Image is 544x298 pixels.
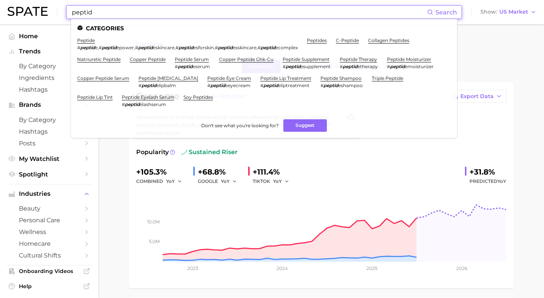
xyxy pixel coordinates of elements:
span: # [215,45,218,50]
a: Onboarding Videos [6,265,92,277]
span: # [258,45,261,50]
a: My Watchlist [6,153,92,165]
span: epower [117,45,134,50]
a: copper peptide serum [77,75,129,81]
tspan: 2024 [277,265,288,271]
em: peptid [343,64,357,69]
a: Posts [6,137,92,149]
span: # [77,45,80,50]
a: personal care [6,214,92,226]
a: c-peptide [336,37,359,43]
span: emoisturizer [405,64,434,69]
span: # [99,45,102,50]
a: peptide [MEDICAL_DATA] [138,75,198,81]
button: Brands [6,99,92,111]
em: peptid [286,64,300,69]
em: peptid [210,83,225,88]
em: peptid [179,45,193,50]
a: collagen peptides [368,37,409,43]
em: peptid [125,101,140,107]
a: beauty [6,203,92,214]
em: peptid [141,83,156,88]
button: YoY [221,177,237,186]
span: personal care [19,217,79,224]
span: eserum [193,64,210,69]
span: Export Data [460,93,494,100]
a: wellness [6,226,92,238]
span: Hashtags [19,128,79,135]
button: Export Data [447,90,506,103]
a: soy peptides [183,94,213,100]
span: Hashtags [19,86,79,93]
a: peptide serum [175,56,209,62]
span: eeyecream [225,83,250,88]
a: peptide eye cream [207,75,251,81]
div: TIKTOK [253,177,294,186]
tspan: 2026 [456,265,467,271]
span: cultural shifts [19,252,79,259]
a: Help [6,281,92,292]
a: homecare [6,238,92,250]
a: peptide [77,37,95,43]
span: # [135,45,138,50]
button: YoY [273,177,289,186]
span: YoY [273,178,282,184]
span: # [340,64,343,69]
div: +68.8% [198,166,242,178]
em: peptid [390,64,405,69]
span: elashserum [140,101,166,107]
span: # [387,64,390,69]
span: # [283,64,286,69]
li: Categories [77,25,451,31]
button: Suggest [283,119,327,132]
a: peptide lip treatment [260,75,311,81]
span: e [95,45,98,50]
span: wellness [19,228,79,236]
em: peptid [102,45,117,50]
span: Industries [19,190,79,197]
span: Trends [19,48,79,55]
span: # [260,83,263,88]
span: Home [19,33,79,40]
input: Search here for a brand, industry, or ingredient [71,6,427,19]
a: Hashtags [6,84,92,95]
a: Home [6,30,92,42]
div: , , , , , [77,45,298,50]
img: sustained riser [181,149,187,155]
a: Spotlight [6,169,92,180]
span: YoY [221,178,230,184]
span: Onboarding Videos [19,268,79,275]
a: Hashtags [6,126,92,137]
div: GOOGLE [198,177,242,186]
span: Help [19,283,79,290]
span: # [320,83,323,88]
span: by Category [19,62,79,70]
a: Ingredients [6,72,92,84]
div: +31.8% [469,166,506,178]
a: cultural shifts [6,250,92,261]
em: peptid [138,45,153,50]
a: triple peptide [372,75,403,81]
a: copper peptide [130,56,166,62]
em: peptid [263,83,278,88]
em: peptid [323,83,338,88]
button: Industries [6,188,92,200]
span: # [122,101,125,107]
a: peptides [307,37,327,43]
span: sustained riser [181,148,238,157]
img: SPATE [8,7,48,16]
em: peptid [218,45,233,50]
tspan: 2023 [187,265,198,271]
span: Predicted [469,177,506,186]
span: Posts [19,140,79,147]
span: eskincare [153,45,174,50]
span: US Market [499,10,528,14]
span: My Watchlist [19,155,79,162]
span: esforskin [193,45,214,50]
span: by Category [19,116,79,123]
span: # [175,64,178,69]
a: peptide shampoo [320,75,362,81]
span: esupplement [300,64,331,69]
span: Ingredients [19,74,79,81]
button: YoY [166,177,182,186]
